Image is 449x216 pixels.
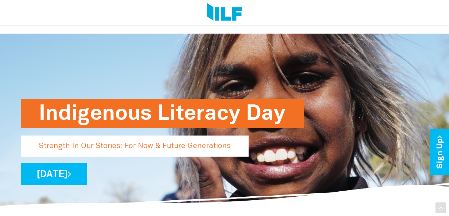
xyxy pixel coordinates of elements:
a: [DATE] [21,163,87,185]
h1: Indigenous Literacy Day [39,99,286,128]
p: Strength In Our Stories: For Now & Future Generations [21,136,249,157]
img: Logo [207,3,242,22]
div: Scroll Back to Top [435,202,446,213]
